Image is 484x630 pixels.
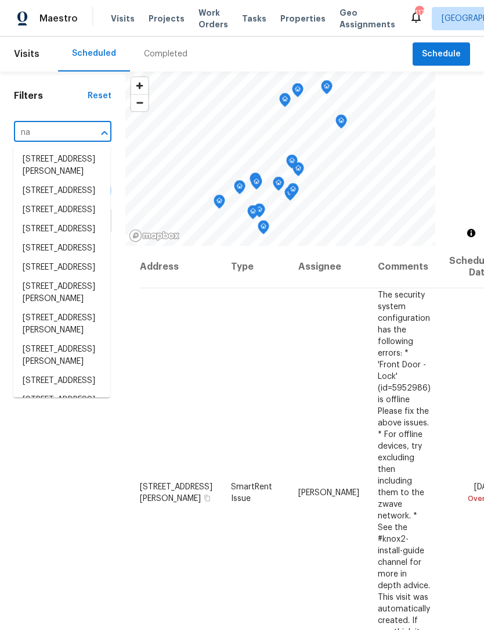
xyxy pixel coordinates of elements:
span: Maestro [39,13,78,24]
th: Assignee [289,246,369,288]
button: Zoom in [131,77,148,94]
button: Toggle attribution [464,226,478,240]
div: Map marker [254,203,265,221]
canvas: Map [125,71,435,246]
div: Map marker [287,183,299,201]
button: Zoom out [131,94,148,111]
li: [STREET_ADDRESS] [13,258,110,277]
span: [STREET_ADDRESS][PERSON_NAME] [140,482,212,502]
div: Map marker [258,220,269,238]
li: [STREET_ADDRESS] [13,371,110,391]
div: Map marker [321,80,333,98]
div: Map marker [250,173,261,191]
span: Zoom out [131,95,148,111]
input: Search for an address... [14,124,79,142]
li: [STREET_ADDRESS][PERSON_NAME] [13,277,110,309]
li: [STREET_ADDRESS] [13,239,110,258]
div: Reset [88,90,111,102]
div: Map marker [286,155,298,173]
span: Tasks [242,15,266,23]
li: [STREET_ADDRESS][PERSON_NAME] [13,150,110,181]
button: Copy Address [202,492,212,503]
span: Work Orders [198,7,228,30]
h1: Filters [14,90,88,102]
div: Map marker [234,180,245,198]
div: Completed [144,48,187,60]
div: Map marker [247,205,259,223]
span: Toggle attribution [468,227,475,239]
li: [STREET_ADDRESS] [13,181,110,201]
th: Type [222,246,289,288]
span: Visits [14,41,39,67]
span: Schedule [422,47,461,62]
th: Address [139,246,222,288]
a: Mapbox homepage [129,229,180,242]
div: Map marker [214,195,225,213]
th: Comments [369,246,440,288]
div: Map marker [284,187,296,205]
li: [STREET_ADDRESS] [13,391,110,410]
div: Map marker [292,162,304,180]
div: Scheduled [72,48,116,59]
span: Properties [280,13,326,24]
span: Visits [111,13,135,24]
span: Geo Assignments [339,7,395,30]
div: 117 [415,7,423,19]
button: Schedule [413,42,470,66]
li: [STREET_ADDRESS] [13,220,110,239]
div: Map marker [251,176,262,194]
div: Map marker [292,83,304,101]
div: Map marker [335,114,347,133]
span: SmartRent Issue [231,482,272,502]
div: Map marker [279,93,291,111]
span: [PERSON_NAME] [298,488,359,496]
li: [STREET_ADDRESS][PERSON_NAME] [13,340,110,371]
li: [STREET_ADDRESS] [13,201,110,220]
li: [STREET_ADDRESS][PERSON_NAME] [13,309,110,340]
div: Map marker [273,177,284,195]
span: Projects [149,13,185,24]
button: Close [96,125,113,141]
